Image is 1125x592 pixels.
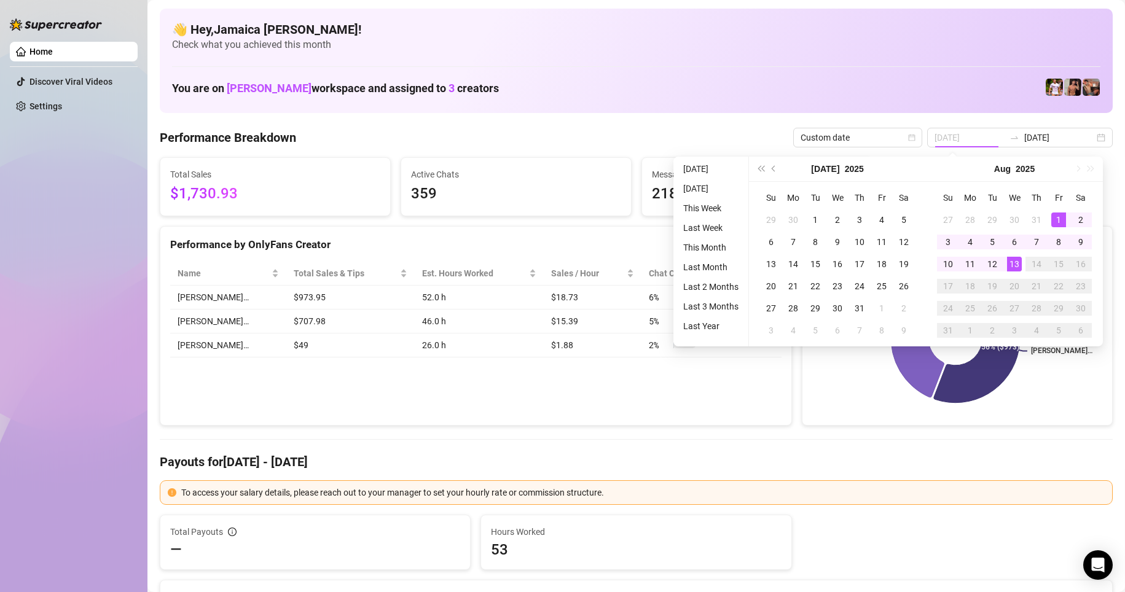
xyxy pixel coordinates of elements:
[1064,79,1081,96] img: Zach
[160,453,1113,470] h4: Payouts for [DATE] - [DATE]
[896,279,911,294] div: 26
[782,275,804,297] td: 2025-07-21
[10,18,102,31] img: logo-BBDzfeDw.svg
[871,253,893,275] td: 2025-07-18
[760,187,782,209] th: Su
[981,319,1003,341] td: 2025-09-02
[1007,257,1022,271] div: 13
[1046,79,1063,96] img: Hector
[286,333,415,357] td: $49
[1025,253,1048,275] td: 2025-08-14
[286,286,415,310] td: $973.95
[826,209,849,231] td: 2025-07-02
[959,275,981,297] td: 2025-08-18
[760,275,782,297] td: 2025-07-20
[170,310,286,333] td: [PERSON_NAME]…
[1009,133,1019,142] span: to
[678,299,743,314] li: Last 3 Months
[1051,279,1066,294] div: 22
[1003,209,1025,231] td: 2025-07-30
[804,297,826,319] td: 2025-07-29
[491,540,781,559] span: 53
[1048,209,1070,231] td: 2025-08-01
[1025,231,1048,253] td: 2025-08-07
[764,301,778,316] div: 27
[893,187,915,209] th: Sa
[678,181,743,196] li: [DATE]
[1048,187,1070,209] th: Fr
[170,168,380,181] span: Total Sales
[830,323,845,338] div: 6
[808,301,823,316] div: 29
[1073,235,1088,249] div: 9
[786,212,801,227] div: 30
[849,209,871,231] td: 2025-07-03
[896,301,911,316] div: 2
[160,129,296,146] h4: Performance Breakdown
[937,209,959,231] td: 2025-07-27
[871,297,893,319] td: 2025-08-01
[760,253,782,275] td: 2025-07-13
[808,235,823,249] div: 8
[1070,253,1092,275] td: 2025-08-16
[415,286,544,310] td: 52.0 h
[170,333,286,357] td: [PERSON_NAME]…
[415,310,544,333] td: 46.0 h
[937,187,959,209] th: Su
[1029,212,1044,227] div: 31
[985,257,1000,271] div: 12
[963,279,978,294] div: 18
[959,231,981,253] td: 2025-08-04
[649,338,668,352] span: 2 %
[981,187,1003,209] th: Tu
[1073,212,1088,227] div: 2
[871,275,893,297] td: 2025-07-25
[804,187,826,209] th: Tu
[760,209,782,231] td: 2025-06-29
[811,157,839,181] button: Choose a month
[786,301,801,316] div: 28
[1073,301,1088,316] div: 30
[1007,212,1022,227] div: 30
[852,257,867,271] div: 17
[849,275,871,297] td: 2025-07-24
[849,187,871,209] th: Th
[1007,279,1022,294] div: 20
[893,275,915,297] td: 2025-07-26
[845,157,864,181] button: Choose a year
[760,297,782,319] td: 2025-07-27
[411,182,621,206] span: 359
[786,257,801,271] div: 14
[782,187,804,209] th: Mo
[985,301,1000,316] div: 26
[874,257,889,271] div: 18
[849,231,871,253] td: 2025-07-10
[544,286,641,310] td: $18.73
[808,323,823,338] div: 5
[678,220,743,235] li: Last Week
[801,128,915,147] span: Custom date
[1016,157,1035,181] button: Choose a year
[29,101,62,111] a: Settings
[963,257,978,271] div: 11
[852,212,867,227] div: 3
[826,275,849,297] td: 2025-07-23
[782,253,804,275] td: 2025-07-14
[830,257,845,271] div: 16
[1073,323,1088,338] div: 6
[754,157,767,181] button: Last year (Control + left)
[29,77,112,87] a: Discover Viral Videos
[908,134,915,141] span: calendar
[1083,550,1113,580] div: Open Intercom Messenger
[826,187,849,209] th: We
[649,267,764,280] span: Chat Conversion
[804,253,826,275] td: 2025-07-15
[1029,323,1044,338] div: 4
[981,297,1003,319] td: 2025-08-26
[963,323,978,338] div: 1
[937,253,959,275] td: 2025-08-10
[449,82,455,95] span: 3
[874,323,889,338] div: 8
[896,257,911,271] div: 19
[782,231,804,253] td: 2025-07-07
